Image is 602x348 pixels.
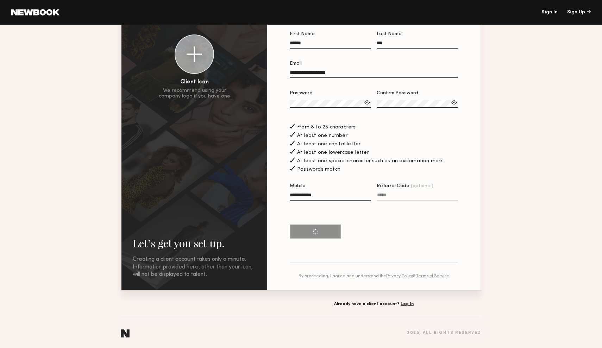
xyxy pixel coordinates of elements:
a: Terms of Service [416,274,449,278]
a: Privacy Policy [386,274,413,278]
div: By proceeding, I agree and understand the & [290,274,458,279]
div: Sign Up [567,10,591,15]
input: Confirm Password [377,100,458,108]
span: At least one capital letter [297,142,360,147]
span: At least one number [297,133,347,138]
div: Password [290,91,371,96]
input: Password [290,100,371,108]
a: Log In [401,302,414,306]
span: (optional) [411,184,433,189]
span: At least one lowercase letter [297,150,369,155]
h2: Let’s get you set up. [133,236,256,250]
div: Client Icon [180,80,209,85]
div: First Name [290,32,371,37]
div: Last Name [377,32,458,37]
input: First Name [290,40,371,49]
input: Referral Code(optional) [377,192,458,201]
input: Email [290,70,458,78]
div: We recommend using your company logo if you have one [159,88,230,99]
input: Last Name [377,40,458,49]
div: Already have a client account? [266,302,481,306]
div: Creating a client account takes only a minute. Information provided here, other than your icon, w... [133,256,256,279]
div: Mobile [290,184,371,189]
span: From 8 to 25 characters [297,125,356,130]
span: At least one special character such as an exclamation mark [297,159,443,164]
div: Confirm Password [377,91,458,96]
input: Mobile [290,192,371,201]
div: Email [290,61,458,66]
div: Referral Code [377,184,458,189]
a: Sign In [541,10,558,15]
div: 2025 , all rights reserved [407,331,481,335]
span: Passwords match [297,167,340,172]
